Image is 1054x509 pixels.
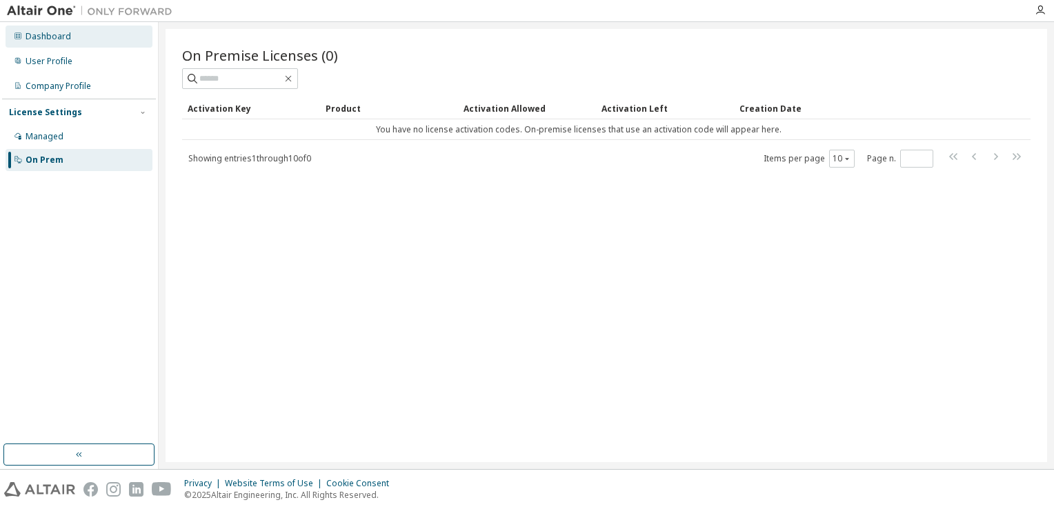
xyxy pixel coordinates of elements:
div: Company Profile [26,81,91,92]
div: Activation Left [601,97,728,119]
div: Activation Key [188,97,315,119]
div: Dashboard [26,31,71,42]
img: facebook.svg [83,482,98,497]
div: Creation Date [739,97,970,119]
img: linkedin.svg [129,482,143,497]
span: Page n. [867,150,933,168]
span: Items per page [764,150,855,168]
div: Activation Allowed [464,97,590,119]
div: Product [326,97,453,119]
div: Privacy [184,478,225,489]
img: altair_logo.svg [4,482,75,497]
img: youtube.svg [152,482,172,497]
div: User Profile [26,56,72,67]
p: © 2025 Altair Engineering, Inc. All Rights Reserved. [184,489,397,501]
div: Managed [26,131,63,142]
img: instagram.svg [106,482,121,497]
div: On Prem [26,154,63,166]
div: Website Terms of Use [225,478,326,489]
span: Showing entries 1 through 10 of 0 [188,152,311,164]
span: On Premise Licenses (0) [182,46,338,65]
td: You have no license activation codes. On-premise licenses that use an activation code will appear... [182,119,975,140]
div: Cookie Consent [326,478,397,489]
div: License Settings [9,107,82,118]
img: Altair One [7,4,179,18]
button: 10 [833,153,851,164]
